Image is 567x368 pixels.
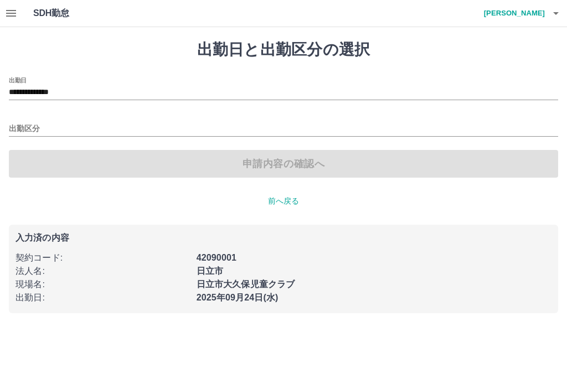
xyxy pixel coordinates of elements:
[16,251,190,265] p: 契約コード :
[9,76,27,84] label: 出勤日
[16,265,190,278] p: 法人名 :
[16,234,551,242] p: 入力済の内容
[16,291,190,304] p: 出勤日 :
[9,195,558,207] p: 前へ戻る
[9,40,558,59] h1: 出勤日と出勤区分の選択
[16,278,190,291] p: 現場名 :
[197,253,236,262] b: 42090001
[197,279,295,289] b: 日立市大久保児童クラブ
[197,266,223,276] b: 日立市
[197,293,279,302] b: 2025年09月24日(水)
